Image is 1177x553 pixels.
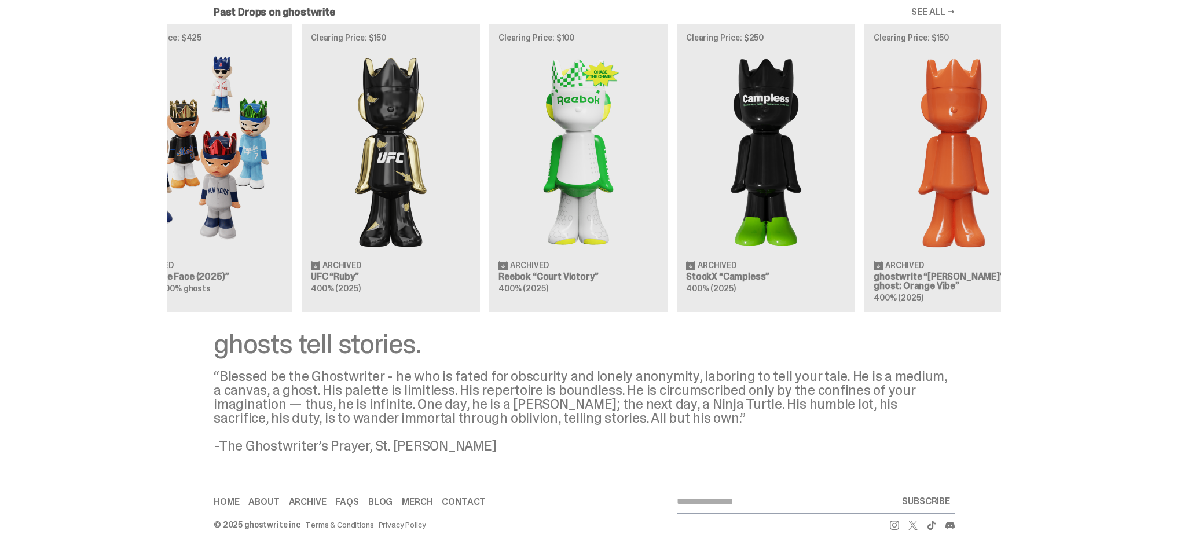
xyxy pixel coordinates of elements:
span: 400% (2025) [874,292,923,303]
h2: Past Drops on ghostwrite [214,7,335,17]
a: Home [214,497,239,507]
a: Terms & Conditions [305,521,373,529]
a: Privacy Policy [379,521,426,529]
a: Contact [442,497,486,507]
div: ghosts tell stories. [214,330,955,358]
h3: Reebok “Court Victory” [498,272,658,281]
span: 100% ghosts [162,283,210,294]
span: Archived [322,261,361,269]
p: Clearing Price: $150 [311,34,471,42]
a: Clearing Price: $150 Ruby Archived [302,24,480,312]
a: FAQs [335,497,358,507]
p: Clearing Price: $250 [686,34,846,42]
p: Clearing Price: $425 [123,34,283,42]
a: Clearing Price: $250 Campless Archived [677,24,855,312]
a: About [248,497,279,507]
p: Clearing Price: $150 [874,34,1033,42]
img: Game Face (2025) [123,51,283,251]
span: Archived [885,261,924,269]
button: SUBSCRIBE [897,490,955,513]
div: © 2025 ghostwrite inc [214,521,300,529]
a: SEE ALL → [911,8,955,17]
img: Campless [686,51,846,251]
a: Clearing Price: $150 Schrödinger's ghost: Orange Vibe Archived [864,24,1043,312]
span: Archived [135,261,174,269]
span: 400% (2025) [686,283,735,294]
h3: StockX “Campless” [686,272,846,281]
span: Archived [698,261,736,269]
h3: UFC “Ruby” [311,272,471,281]
div: “Blessed be the Ghostwriter - he who is fated for obscurity and lonely anonymity, laboring to tel... [214,369,955,453]
a: Clearing Price: $425 Game Face (2025) Archived [114,24,292,312]
a: Blog [368,497,393,507]
h3: MLB “Game Face (2025)” [123,272,283,281]
p: Clearing Price: $100 [498,34,658,42]
img: Ruby [311,51,471,251]
h3: ghostwrite “[PERSON_NAME]'s ghost: Orange Vibe” [874,272,1033,291]
span: 400% (2025) [311,283,360,294]
a: Merch [402,497,432,507]
img: Court Victory [498,51,658,251]
span: Archived [510,261,549,269]
a: Clearing Price: $100 Court Victory Archived [489,24,668,312]
span: 400% (2025) [498,283,548,294]
img: Schrödinger's ghost: Orange Vibe [874,51,1033,251]
a: Archive [289,497,327,507]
